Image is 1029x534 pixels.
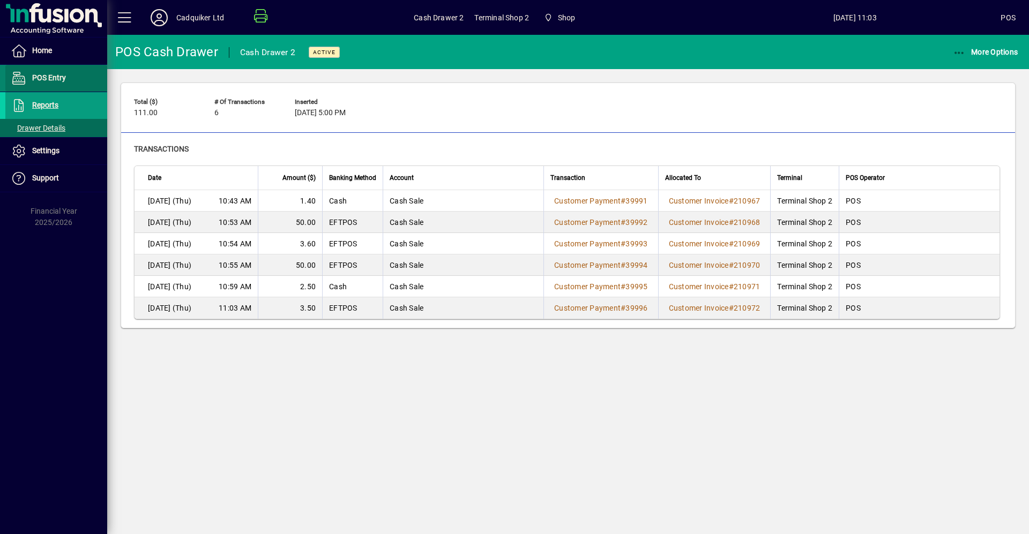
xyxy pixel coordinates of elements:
a: Customer Invoice#210967 [665,195,764,207]
a: Home [5,37,107,64]
span: Cash Drawer 2 [414,9,464,26]
a: Customer Payment#39996 [550,302,652,314]
td: 50.00 [258,212,322,233]
td: POS [839,233,1000,254]
td: POS [839,297,1000,319]
div: POS [1001,9,1016,26]
span: 210972 [734,304,760,312]
div: Cash Drawer 2 [240,44,295,61]
span: 10:54 AM [219,238,251,249]
a: Customer Invoice#210970 [665,259,764,271]
td: Terminal Shop 2 [770,233,839,254]
span: 39996 [625,304,647,312]
span: # [729,218,734,227]
span: Transaction [550,172,585,184]
span: Amount ($) [282,172,316,184]
span: [DATE] (Thu) [148,281,191,292]
span: Customer Invoice [669,261,729,269]
span: Shop [540,8,579,27]
span: 111.00 [134,109,158,117]
a: Settings [5,138,107,164]
span: Terminal Shop 2 [474,9,529,26]
span: [DATE] (Thu) [148,217,191,228]
span: Allocated To [665,172,701,184]
td: Terminal Shop 2 [770,254,839,276]
td: Cash Sale [383,233,543,254]
span: [DATE] (Thu) [148,195,191,206]
span: Drawer Details [11,124,65,132]
a: Customer Invoice#210968 [665,216,764,228]
span: 39992 [625,218,647,227]
a: Customer Payment#39993 [550,238,652,250]
td: POS [839,190,1000,212]
td: Cash [322,190,383,212]
span: 210970 [734,261,760,269]
span: POS Operator [846,172,885,184]
td: Cash [322,276,383,297]
span: Customer Payment [554,304,621,312]
span: Shop [558,9,576,26]
span: Customer Invoice [669,218,729,227]
span: 210968 [734,218,760,227]
span: 11:03 AM [219,303,251,313]
span: 39995 [625,282,647,291]
span: 210967 [734,197,760,205]
td: 3.50 [258,297,322,319]
div: Cadquiker Ltd [176,9,224,26]
span: Customer Payment [554,218,621,227]
span: 10:59 AM [219,281,251,292]
td: EFTPOS [322,297,383,319]
span: [DATE] (Thu) [148,303,191,313]
a: Drawer Details [5,119,107,137]
td: Terminal Shop 2 [770,276,839,297]
span: # [729,304,734,312]
td: POS [839,276,1000,297]
span: Customer Invoice [669,304,729,312]
span: [DATE] 11:03 [709,9,1001,26]
span: [DATE] (Thu) [148,260,191,270]
span: Customer Invoice [669,282,729,291]
td: Cash Sale [383,297,543,319]
span: 10:55 AM [219,260,251,270]
span: Customer Payment [554,239,621,248]
a: POS Entry [5,65,107,92]
td: Cash Sale [383,212,543,233]
td: Terminal Shop 2 [770,297,839,319]
span: 10:43 AM [219,195,251,206]
span: Banking Method [329,172,376,184]
span: # [621,218,625,227]
a: Customer Invoice#210972 [665,302,764,314]
span: Customer Invoice [669,197,729,205]
span: # [621,304,625,312]
td: Cash Sale [383,254,543,276]
td: Terminal Shop 2 [770,190,839,212]
div: POS Cash Drawer [115,43,218,61]
span: Date [148,172,161,184]
span: Home [32,46,52,55]
button: More Options [950,42,1021,62]
a: Customer Payment#39992 [550,216,652,228]
td: POS [839,254,1000,276]
span: # [621,282,625,291]
td: Cash Sale [383,190,543,212]
span: 210971 [734,282,760,291]
span: # [729,239,734,248]
a: Support [5,165,107,192]
span: 210969 [734,239,760,248]
span: 6 [214,109,219,117]
span: 10:53 AM [219,217,251,228]
td: POS [839,212,1000,233]
td: Cash Sale [383,276,543,297]
span: # [729,282,734,291]
span: Active [313,49,335,56]
td: EFTPOS [322,233,383,254]
a: Customer Invoice#210971 [665,281,764,292]
span: # [621,261,625,269]
td: 3.60 [258,233,322,254]
span: # [621,197,625,205]
button: Profile [142,8,176,27]
td: 1.40 [258,190,322,212]
td: Terminal Shop 2 [770,212,839,233]
td: EFTPOS [322,254,383,276]
span: Total ($) [134,99,198,106]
